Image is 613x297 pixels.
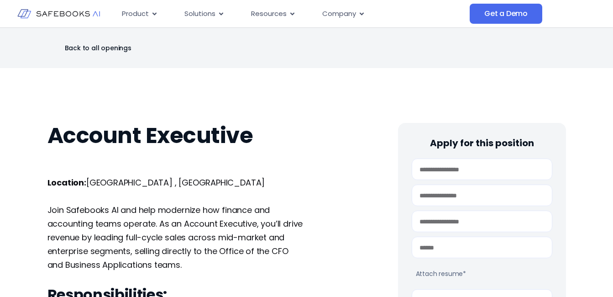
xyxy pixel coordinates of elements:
[122,9,149,19] span: Product
[115,5,470,23] nav: Menu
[251,9,287,19] span: Resources
[470,4,542,24] a: Get a Demo
[412,137,552,149] h4: Apply for this position
[47,123,305,148] h1: Account Executive
[47,42,131,54] a: Back to all openings
[47,176,305,190] p: [GEOGRAPHIC_DATA] , [GEOGRAPHIC_DATA]
[184,9,215,19] span: Solutions
[322,9,356,19] span: Company
[47,203,305,272] p: Join Safebooks AI and help modernize how finance and accounting teams operate. As an Account Exec...
[115,5,470,23] div: Menu Toggle
[47,177,86,188] b: Location:
[484,9,528,18] span: Get a Demo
